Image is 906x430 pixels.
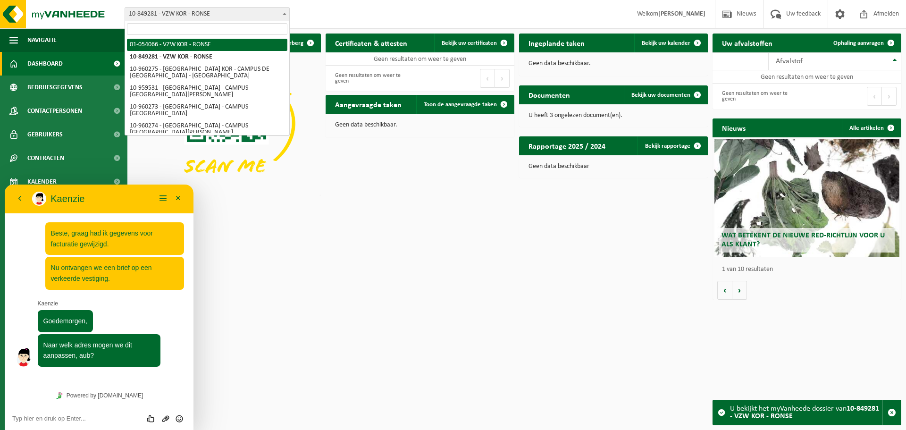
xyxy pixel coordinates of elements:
a: Bekijk uw certificaten [434,34,513,52]
td: Geen resultaten om weer te geven [326,52,514,66]
p: Geen data beschikbaar. [335,122,505,128]
button: Upload bestand [154,229,168,239]
a: Toon de aangevraagde taken [416,95,513,114]
li: 10-849281 - VZW KOR - RONSE [127,51,287,63]
li: 10-960275 - [GEOGRAPHIC_DATA] KOR - CAMPUS DE [GEOGRAPHIC_DATA] - [GEOGRAPHIC_DATA] [127,63,287,82]
div: Group of buttons [140,229,181,239]
p: U heeft 3 ongelezen document(en). [528,112,698,119]
a: Wat betekent de nieuwe RED-richtlijn voor u als klant? [714,139,899,257]
button: Volgende [732,281,747,300]
div: Beoordeel deze chat [140,229,154,239]
button: Previous [867,87,882,106]
span: Bekijk uw documenten [631,92,690,98]
a: Powered by [DOMAIN_NAME] [48,205,142,217]
span: Gebruikers [27,123,63,146]
h2: Rapportage 2025 / 2024 [519,136,615,155]
button: Next [495,69,510,88]
span: Ophaling aanvragen [833,40,884,46]
a: Ophaling aanvragen [826,34,900,52]
span: Contactpersonen [27,99,82,123]
p: Geen data beschikbaar. [528,60,698,67]
a: Alle artikelen [842,118,900,137]
div: U bekijkt het myVanheede dossier van [730,400,882,425]
span: Afvalstof [776,58,803,65]
span: Wat betekent de nieuwe RED-richtlijn voor u als klant? [721,232,885,248]
li: 10-960273 - [GEOGRAPHIC_DATA] - CAMPUS [GEOGRAPHIC_DATA] [127,101,287,120]
span: Contracten [27,146,64,170]
a: Bekijk uw documenten [624,85,707,104]
button: Previous [480,69,495,88]
h2: Nieuws [713,118,755,137]
h2: Uw afvalstoffen [713,34,782,52]
strong: 10-849281 - VZW KOR - RONSE [730,405,879,420]
h2: Documenten [519,85,579,104]
button: Verberg [275,34,320,52]
div: Geen resultaten om weer te geven [330,68,415,89]
span: Bedrijfsgegevens [27,76,83,99]
li: 10-959531 - [GEOGRAPHIC_DATA] - CAMPUS [GEOGRAPHIC_DATA][PERSON_NAME] [127,82,287,101]
iframe: chat widget [5,185,193,430]
span: 10-849281 - VZW KOR - RONSE [125,8,289,21]
a: Bekijk uw kalender [634,34,707,52]
span: 10-849281 - VZW KOR - RONSE [125,7,290,21]
li: 01-054066 - VZW KOR - RONSE [127,39,287,51]
a: Bekijk rapportage [638,136,707,155]
button: Next [882,87,897,106]
span: Bekijk uw kalender [642,40,690,46]
span: Toon de aangevraagde taken [424,101,497,108]
div: Geen resultaten om weer te geven [717,86,802,107]
span: Kalender [27,170,57,194]
img: Tawky_16x16.svg [51,208,58,214]
p: Geen data beschikbaar [528,163,698,170]
td: Geen resultaten om weer te geven [713,70,901,84]
h2: Aangevraagde taken [326,95,411,113]
button: Vorige [717,281,732,300]
p: 1 van 10 resultaten [722,266,897,273]
span: Bekijk uw certificaten [442,40,497,46]
span: Navigatie [27,28,57,52]
button: Emoji invoeren [168,229,181,239]
span: Dashboard [27,52,63,76]
li: 10-960274 - [GEOGRAPHIC_DATA] - CAMPUS [GEOGRAPHIC_DATA][PERSON_NAME] [127,120,287,139]
strong: [PERSON_NAME] [658,10,705,17]
h2: Certificaten & attesten [326,34,417,52]
span: Verberg [283,40,303,46]
h2: Ingeplande taken [519,34,594,52]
